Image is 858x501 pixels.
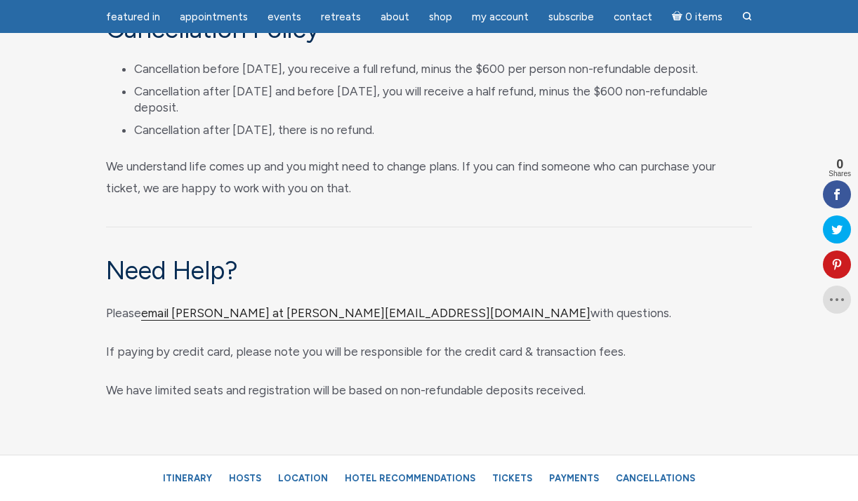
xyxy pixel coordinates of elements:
[429,11,452,23] span: Shop
[472,11,529,23] span: My Account
[829,158,851,171] span: 0
[106,380,752,401] p: We have limited seats and registration will be based on non-refundable deposits received.
[259,4,310,31] a: Events
[542,466,606,490] a: Payments
[106,341,752,363] p: If paying by credit card, please note you will be responsible for the credit card & transaction f...
[321,11,361,23] span: Retreats
[829,171,851,178] span: Shares
[134,83,752,117] li: Cancellation after [DATE] and before [DATE], you will receive a half refund, minus the $600 non-r...
[381,11,409,23] span: About
[222,466,268,490] a: Hosts
[312,4,369,31] a: Retreats
[548,11,594,23] span: Subscribe
[672,11,685,23] i: Cart
[134,61,752,78] li: Cancellation before [DATE], you receive a full refund, minus the $600 per person non-refundable d...
[609,466,702,490] a: Cancellations
[614,11,652,23] span: Contact
[156,466,219,490] a: Itinerary
[372,4,418,31] a: About
[605,4,661,31] a: Contact
[106,302,752,324] p: Please with questions.
[98,4,169,31] a: featured in
[685,12,722,22] span: 0 items
[141,306,590,321] a: email [PERSON_NAME] at [PERSON_NAME][EMAIL_ADDRESS][DOMAIN_NAME]
[106,11,160,23] span: featured in
[106,255,752,286] h3: Need Help?
[463,4,537,31] a: My Account
[106,156,752,199] p: We understand life comes up and you might need to change plans. If you can find someone who can p...
[421,4,461,31] a: Shop
[664,2,731,31] a: Cart0 items
[134,122,752,139] li: Cancellation after [DATE], there is no refund.
[485,466,539,490] a: Tickets
[268,11,301,23] span: Events
[171,4,256,31] a: Appointments
[180,11,248,23] span: Appointments
[540,4,602,31] a: Subscribe
[338,466,482,490] a: Hotel Recommendations
[271,466,335,490] a: Location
